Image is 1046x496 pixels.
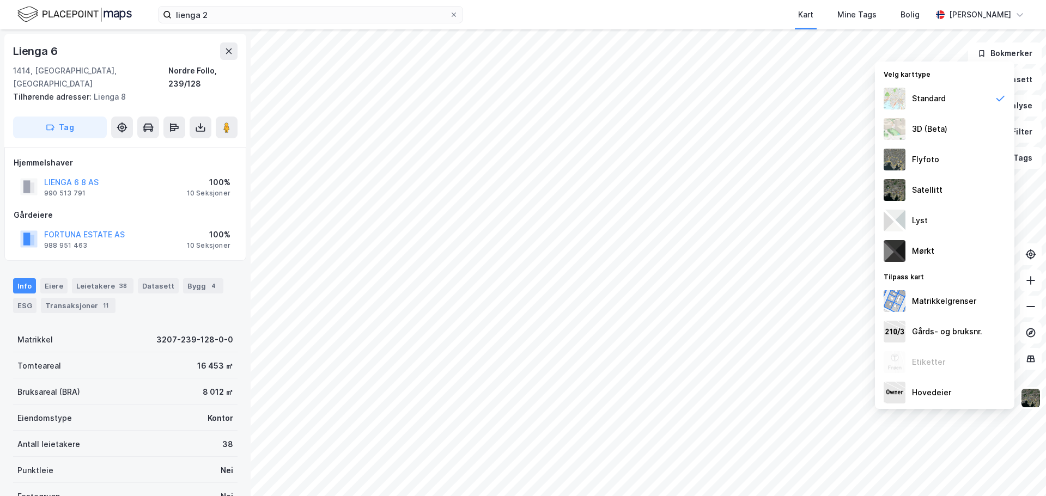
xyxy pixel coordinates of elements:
[197,359,233,372] div: 16 453 ㎡
[187,241,230,250] div: 10 Seksjoner
[41,298,115,313] div: Transaksjoner
[875,64,1014,83] div: Velg karttype
[992,444,1046,496] iframe: Chat Widget
[13,42,59,60] div: Lienga 6
[884,118,905,140] img: Z
[208,412,233,425] div: Kontor
[14,156,237,169] div: Hjemmelshaver
[949,8,1011,21] div: [PERSON_NAME]
[1020,388,1041,408] img: 9k=
[968,42,1042,64] button: Bokmerker
[13,90,229,103] div: Lienga 8
[912,244,934,258] div: Mørkt
[17,333,53,346] div: Matrikkel
[837,8,877,21] div: Mine Tags
[100,300,111,311] div: 11
[203,385,233,399] div: 8 012 ㎡
[187,228,230,241] div: 100%
[13,278,36,293] div: Info
[912,386,951,399] div: Hovedeier
[912,92,946,105] div: Standard
[156,333,233,346] div: 3207-239-128-0-0
[17,412,72,425] div: Eiendomstype
[44,241,87,250] div: 988 951 463
[13,298,37,313] div: ESG
[13,64,168,90] div: 1414, [GEOGRAPHIC_DATA], [GEOGRAPHIC_DATA]
[168,64,238,90] div: Nordre Follo, 239/128
[884,382,905,403] img: majorOwner.b5e170eddb5c04bfeeff.jpeg
[884,210,905,231] img: luj3wr1y2y3+OchiMxRmMxRlscgabnMEmZ7DJGWxyBpucwSZnsMkZbHIGm5zBJmewyRlscgabnMEmZ7DJGWxyBpucwSZnsMkZ...
[17,438,80,451] div: Antall leietakere
[912,356,945,369] div: Etiketter
[991,147,1042,169] button: Tags
[13,92,94,101] span: Tilhørende adresser:
[798,8,813,21] div: Kart
[17,385,80,399] div: Bruksareal (BRA)
[40,278,68,293] div: Eiere
[14,209,237,222] div: Gårdeiere
[187,189,230,198] div: 10 Seksjoner
[138,278,179,293] div: Datasett
[208,280,219,291] div: 4
[17,5,132,24] img: logo.f888ab2527a4732fd821a326f86c7f29.svg
[884,240,905,262] img: nCdM7BzjoCAAAAAElFTkSuQmCC
[884,290,905,312] img: cadastreBorders.cfe08de4b5ddd52a10de.jpeg
[183,278,223,293] div: Bygg
[884,179,905,201] img: 9k=
[221,464,233,477] div: Nei
[187,176,230,189] div: 100%
[912,123,947,136] div: 3D (Beta)
[912,295,976,308] div: Matrikkelgrenser
[912,214,928,227] div: Lyst
[989,121,1042,143] button: Filter
[912,325,982,338] div: Gårds- og bruksnr.
[117,280,129,291] div: 38
[222,438,233,451] div: 38
[72,278,133,293] div: Leietakere
[875,266,1014,286] div: Tilpass kart
[884,88,905,109] img: Z
[44,189,86,198] div: 990 513 791
[17,359,61,372] div: Tomteareal
[17,464,53,477] div: Punktleie
[172,7,449,23] input: Søk på adresse, matrikkel, gårdeiere, leietakere eller personer
[912,153,939,166] div: Flyfoto
[884,351,905,373] img: Z
[901,8,920,21] div: Bolig
[13,117,107,138] button: Tag
[884,321,905,342] img: cadastreKeys.547ab17ec502f5a4ef2b.jpeg
[884,149,905,170] img: Z
[912,183,942,197] div: Satellitt
[992,444,1046,496] div: Kontrollprogram for chat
